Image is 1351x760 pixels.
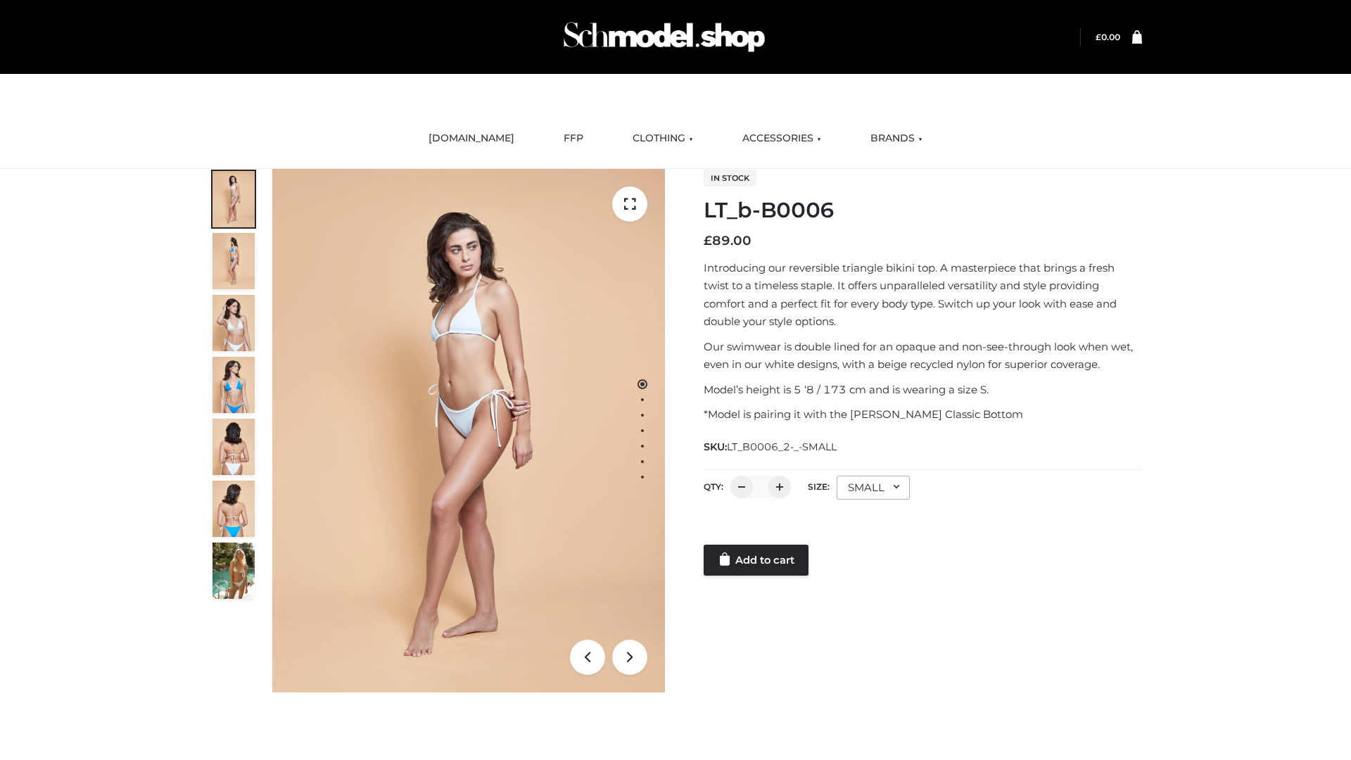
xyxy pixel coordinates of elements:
[213,481,255,537] img: ArielClassicBikiniTop_CloudNine_AzureSky_OW114ECO_8-scaled.jpg
[704,405,1142,424] p: *Model is pairing it with the [PERSON_NAME] Classic Bottom
[704,233,712,248] span: £
[213,357,255,413] img: ArielClassicBikiniTop_CloudNine_AzureSky_OW114ECO_4-scaled.jpg
[704,545,808,576] a: Add to cart
[704,259,1142,331] p: Introducing our reversible triangle bikini top. A masterpiece that brings a fresh twist to a time...
[559,9,770,65] img: Schmodel Admin 964
[213,233,255,289] img: ArielClassicBikiniTop_CloudNine_AzureSky_OW114ECO_2-scaled.jpg
[704,338,1142,374] p: Our swimwear is double lined for an opaque and non-see-through look when wet, even in our white d...
[837,476,910,500] div: SMALL
[1096,32,1120,42] bdi: 0.00
[1096,32,1101,42] span: £
[704,438,838,455] span: SKU:
[272,169,665,692] img: ArielClassicBikiniTop_CloudNine_AzureSky_OW114ECO_1
[418,123,525,154] a: [DOMAIN_NAME]
[1096,32,1120,42] a: £0.00
[704,170,756,186] span: In stock
[213,543,255,599] img: Arieltop_CloudNine_AzureSky2.jpg
[704,381,1142,399] p: Model’s height is 5 ‘8 / 173 cm and is wearing a size S.
[213,419,255,475] img: ArielClassicBikiniTop_CloudNine_AzureSky_OW114ECO_7-scaled.jpg
[808,481,830,492] label: Size:
[704,481,723,492] label: QTY:
[622,123,704,154] a: CLOTHING
[704,233,751,248] bdi: 89.00
[732,123,832,154] a: ACCESSORIES
[860,123,933,154] a: BRANDS
[213,171,255,227] img: ArielClassicBikiniTop_CloudNine_AzureSky_OW114ECO_1-scaled.jpg
[727,441,837,453] span: LT_B0006_2-_-SMALL
[553,123,594,154] a: FFP
[213,295,255,351] img: ArielClassicBikiniTop_CloudNine_AzureSky_OW114ECO_3-scaled.jpg
[704,198,1142,223] h1: LT_b-B0006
